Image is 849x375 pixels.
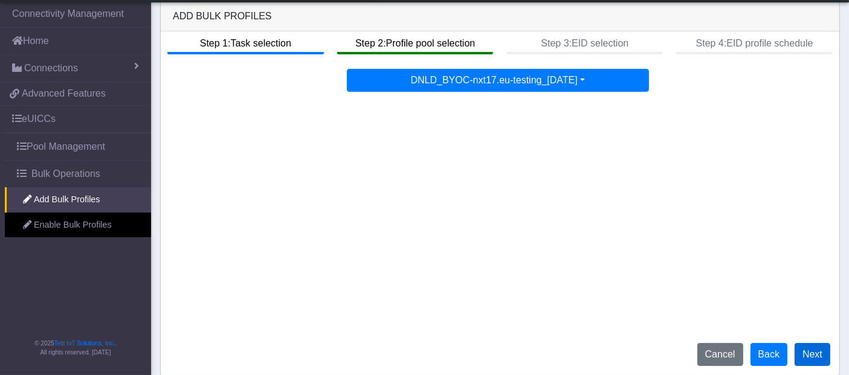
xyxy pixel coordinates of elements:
div: Add Bulk Profiles [161,2,839,31]
span: Advanced Features [22,86,106,101]
a: Telit IoT Solutions, Inc. [54,340,115,347]
button: Next [795,343,830,366]
btn: Step 1: Task selection [167,31,323,54]
a: Bulk Operations [5,161,151,187]
a: Pool Management [5,133,151,160]
btn: Step 2: Profile pool selection [337,31,493,54]
button: DNLD_BYOC-nxt17.eu-testing_[DATE] [347,69,649,92]
span: Connections [24,61,78,75]
button: Cancel [697,343,743,366]
span: Bulk Operations [31,167,100,181]
a: Enable Bulk Profiles [5,213,151,238]
a: Add Bulk Profiles [5,187,151,213]
button: Back [751,343,788,366]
